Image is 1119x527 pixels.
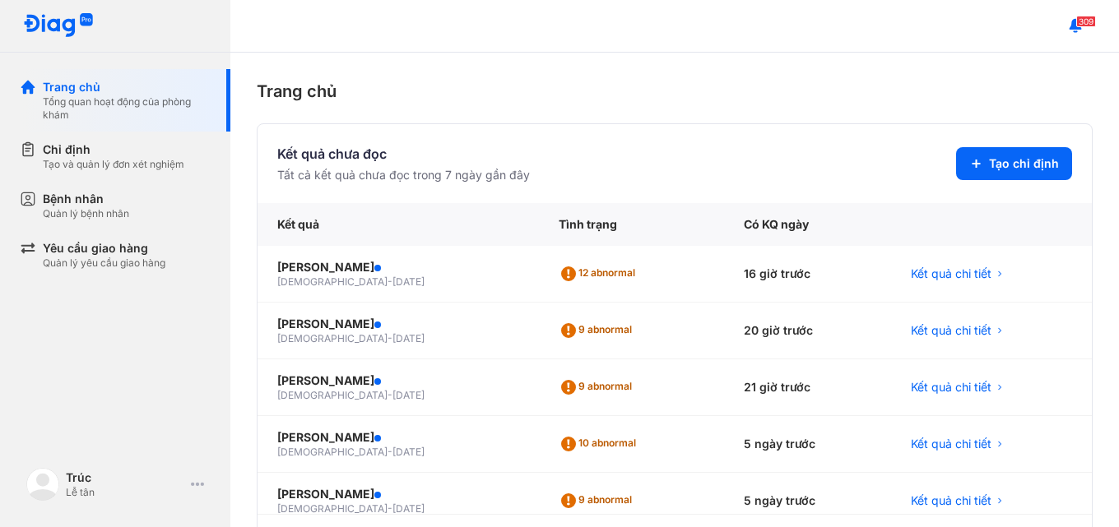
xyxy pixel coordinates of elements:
[23,13,94,39] img: logo
[388,502,392,515] span: -
[277,429,519,446] div: [PERSON_NAME]
[43,79,211,95] div: Trang chủ
[911,322,991,339] span: Kết quả chi tiết
[724,203,891,246] div: Có KQ ngày
[911,379,991,395] span: Kết quả chi tiết
[989,155,1059,172] span: Tạo chỉ định
[724,246,891,303] div: 16 giờ trước
[392,446,425,458] span: [DATE]
[392,389,425,401] span: [DATE]
[277,275,388,288] span: [DEMOGRAPHIC_DATA]
[277,389,388,401] span: [DEMOGRAPHIC_DATA]
[43,158,184,171] div: Tạo và quản lý đơn xét nghiệm
[43,240,165,257] div: Yêu cầu giao hàng
[559,317,638,344] div: 9 abnormal
[911,492,991,509] span: Kết quả chi tiết
[277,502,388,515] span: [DEMOGRAPHIC_DATA]
[66,486,184,499] div: Lễ tân
[724,359,891,416] div: 21 giờ trước
[559,261,642,287] div: 12 abnormal
[277,372,519,389] div: [PERSON_NAME]
[539,203,725,246] div: Tình trạng
[911,436,991,452] span: Kết quả chi tiết
[43,257,165,270] div: Quản lý yêu cầu giao hàng
[277,446,388,458] span: [DEMOGRAPHIC_DATA]
[66,469,184,486] div: Trúc
[277,144,530,164] div: Kết quả chưa đọc
[277,316,519,332] div: [PERSON_NAME]
[388,332,392,344] span: -
[559,488,638,514] div: 9 abnormal
[392,275,425,288] span: [DATE]
[257,79,1093,104] div: Trang chủ
[392,332,425,344] span: [DATE]
[388,389,392,401] span: -
[277,259,519,275] div: [PERSON_NAME]
[277,486,519,502] div: [PERSON_NAME]
[724,416,891,473] div: 5 ngày trước
[43,141,184,158] div: Chỉ định
[559,431,643,457] div: 10 abnormal
[43,191,129,207] div: Bệnh nhân
[1076,16,1096,27] span: 309
[388,275,392,288] span: -
[392,502,425,515] span: [DATE]
[277,332,388,344] span: [DEMOGRAPHIC_DATA]
[724,303,891,359] div: 20 giờ trước
[26,468,59,501] img: logo
[277,167,530,183] div: Tất cả kết quả chưa đọc trong 7 ngày gần đây
[258,203,539,246] div: Kết quả
[43,95,211,122] div: Tổng quan hoạt động của phòng khám
[388,446,392,458] span: -
[559,374,638,400] div: 9 abnormal
[956,147,1072,180] button: Tạo chỉ định
[911,266,991,282] span: Kết quả chi tiết
[43,207,129,220] div: Quản lý bệnh nhân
